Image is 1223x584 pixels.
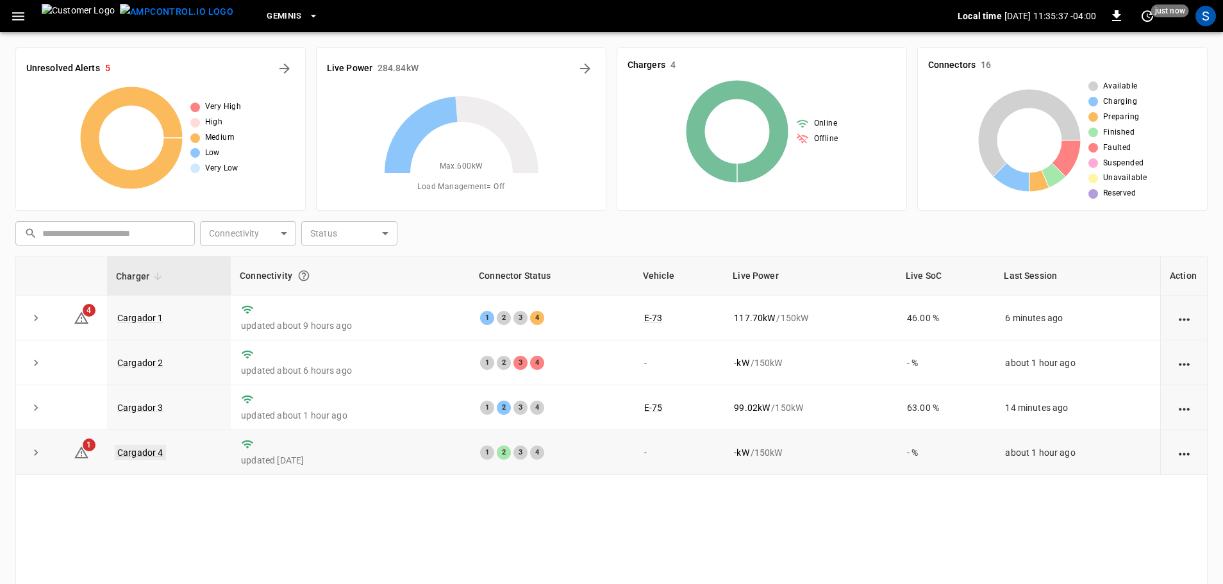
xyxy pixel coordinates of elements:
span: Geminis [267,9,302,24]
a: 4 [74,312,89,322]
span: Charger [116,269,166,284]
span: Max. 600 kW [440,160,483,173]
div: action cell options [1176,312,1192,324]
th: Live SoC [897,256,995,296]
th: Action [1160,256,1207,296]
th: Vehicle [634,256,724,296]
span: just now [1151,4,1189,17]
span: Available [1103,80,1138,93]
div: 4 [530,401,544,415]
span: Very Low [205,162,238,175]
div: action cell options [1176,401,1192,414]
button: Geminis [262,4,324,29]
span: Offline [814,133,838,146]
h6: 16 [981,58,991,72]
span: 4 [83,304,96,317]
div: 1 [480,356,494,370]
td: 14 minutes ago [995,385,1160,430]
h6: Unresolved Alerts [26,62,100,76]
th: Live Power [724,256,897,296]
span: Load Management = Off [417,181,504,194]
a: Cargador 3 [117,403,163,413]
div: Connectivity [240,264,461,287]
a: 1 [74,447,89,457]
div: 1 [480,401,494,415]
td: about 1 hour ago [995,430,1160,475]
span: Finished [1103,126,1135,139]
td: 63.00 % [897,385,995,430]
th: Last Session [995,256,1160,296]
button: set refresh interval [1137,6,1158,26]
p: - kW [734,356,749,369]
p: [DATE] 11:35:37 -04:00 [1004,10,1096,22]
div: action cell options [1176,356,1192,369]
div: 4 [530,446,544,460]
a: Cargador 4 [115,445,166,460]
div: 4 [530,356,544,370]
p: updated about 6 hours ago [241,364,460,377]
button: expand row [26,353,46,372]
h6: Chargers [628,58,665,72]
div: 3 [513,311,528,325]
div: / 150 kW [734,312,886,324]
p: updated about 1 hour ago [241,409,460,422]
div: / 150 kW [734,446,886,459]
div: / 150 kW [734,356,886,369]
button: expand row [26,443,46,462]
button: Energy Overview [575,58,595,79]
span: High [205,116,223,129]
div: 1 [480,311,494,325]
span: Preparing [1103,111,1140,124]
div: 2 [497,401,511,415]
div: 2 [497,356,511,370]
div: profile-icon [1195,6,1216,26]
span: Charging [1103,96,1137,108]
button: expand row [26,398,46,417]
a: E-75 [644,403,663,413]
h6: Connectors [928,58,976,72]
h6: Live Power [327,62,372,76]
p: 99.02 kW [734,401,770,414]
td: about 1 hour ago [995,340,1160,385]
p: updated about 9 hours ago [241,319,460,332]
a: Cargador 1 [117,313,163,323]
span: Online [814,117,837,130]
button: Connection between the charger and our software. [292,264,315,287]
img: ampcontrol.io logo [120,4,233,20]
div: action cell options [1176,446,1192,459]
td: 6 minutes ago [995,296,1160,340]
p: - kW [734,446,749,459]
th: Connector Status [470,256,634,296]
td: 46.00 % [897,296,995,340]
div: 3 [513,446,528,460]
p: 117.70 kW [734,312,775,324]
div: 1 [480,446,494,460]
p: Local time [958,10,1002,22]
span: 1 [83,438,96,451]
div: 2 [497,311,511,325]
button: All Alerts [274,58,295,79]
span: Medium [205,131,235,144]
a: Cargador 2 [117,358,163,368]
h6: 5 [105,62,110,76]
img: Customer Logo [42,4,115,28]
div: 3 [513,401,528,415]
div: 2 [497,446,511,460]
span: Suspended [1103,157,1144,170]
h6: 4 [670,58,676,72]
div: / 150 kW [734,401,886,414]
td: - [634,340,724,385]
span: Unavailable [1103,172,1147,185]
span: Low [205,147,220,160]
span: Faulted [1103,142,1131,154]
div: 4 [530,311,544,325]
td: - % [897,430,995,475]
p: updated [DATE] [241,454,460,467]
span: Very High [205,101,242,113]
h6: 284.84 kW [378,62,419,76]
button: expand row [26,308,46,328]
td: - [634,430,724,475]
span: Reserved [1103,187,1136,200]
td: - % [897,340,995,385]
a: E-73 [644,313,663,323]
